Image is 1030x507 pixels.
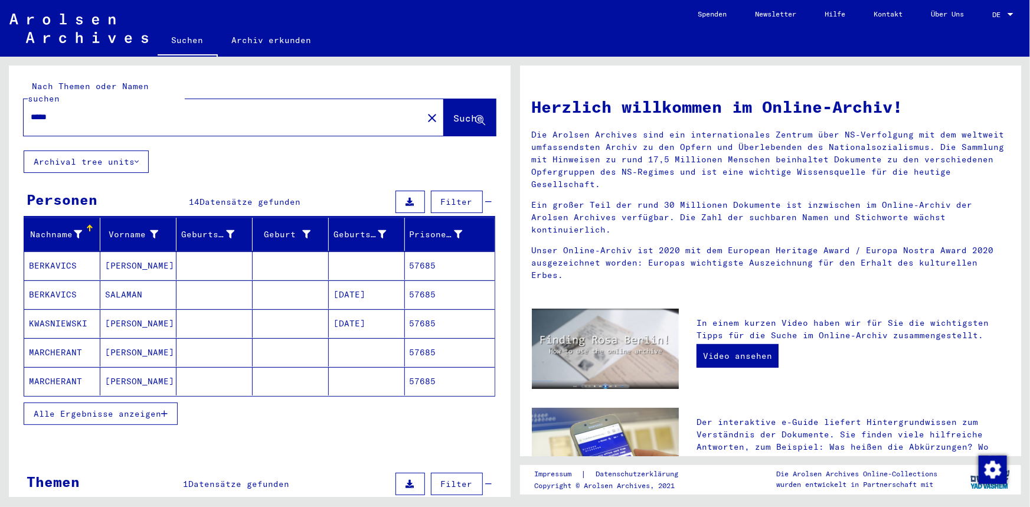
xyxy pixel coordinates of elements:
h1: Herzlich willkommen im Online-Archiv! [532,94,1010,119]
mat-icon: close [425,111,439,125]
mat-cell: [PERSON_NAME] [100,338,176,367]
span: DE [992,11,1005,19]
a: Suchen [158,26,218,57]
mat-cell: KWASNIEWSKI [24,309,100,338]
span: Filter [441,479,473,489]
button: Alle Ergebnisse anzeigen [24,403,178,425]
div: Geburt‏ [257,225,328,244]
div: Nachname [29,225,100,244]
p: Der interaktive e-Guide liefert Hintergrundwissen zum Verständnis der Dokumente. Sie finden viele... [697,416,1009,466]
mat-header-cell: Nachname [24,218,100,251]
p: Copyright © Arolsen Archives, 2021 [534,480,692,491]
mat-header-cell: Vorname [100,218,176,251]
mat-cell: 57685 [405,251,495,280]
mat-cell: BERKAVICS [24,280,100,309]
mat-header-cell: Prisoner # [405,218,495,251]
mat-cell: 57685 [405,367,495,395]
div: Personen [27,189,97,210]
mat-cell: [PERSON_NAME] [100,251,176,280]
div: Prisoner # [410,228,463,241]
p: Die Arolsen Archives sind ein internationales Zentrum über NS-Verfolgung mit dem weltweit umfasse... [532,129,1010,191]
span: 1 [183,479,188,489]
div: Geburtsname [181,228,234,241]
div: Vorname [105,228,158,241]
mat-cell: [DATE] [329,280,405,309]
mat-cell: MARCHERANT [24,338,100,367]
div: | [534,468,692,480]
mat-cell: 57685 [405,338,495,367]
div: Geburt‏ [257,228,310,241]
p: Unser Online-Archiv ist 2020 mit dem European Heritage Award / Europa Nostra Award 2020 ausgezeic... [532,244,1010,282]
p: In einem kurzen Video haben wir für Sie die wichtigsten Tipps für die Suche im Online-Archiv zusa... [697,317,1009,342]
mat-label: Nach Themen oder Namen suchen [28,81,149,104]
div: Prisoner # [410,225,480,244]
div: Vorname [105,225,176,244]
mat-cell: [DATE] [329,309,405,338]
button: Suche [444,99,496,136]
mat-header-cell: Geburtsname [176,218,253,251]
span: Suche [454,112,483,124]
img: Arolsen_neg.svg [9,14,148,43]
p: Die Arolsen Archives Online-Collections [776,469,937,479]
div: Geburtsdatum [333,225,404,244]
span: Alle Ergebnisse anzeigen [34,408,161,419]
img: video.jpg [532,309,679,389]
mat-cell: [PERSON_NAME] [100,367,176,395]
div: Geburtsname [181,225,252,244]
a: Datenschutzerklärung [586,468,692,480]
span: 14 [189,197,200,207]
div: Zustimmung ändern [978,455,1006,483]
p: Ein großer Teil der rund 30 Millionen Dokumente ist inzwischen im Online-Archiv der Arolsen Archi... [532,199,1010,236]
mat-cell: 57685 [405,309,495,338]
mat-cell: BERKAVICS [24,251,100,280]
span: Filter [441,197,473,207]
mat-header-cell: Geburt‏ [253,218,329,251]
div: Geburtsdatum [333,228,387,241]
img: yv_logo.png [968,465,1012,494]
a: Impressum [534,468,581,480]
button: Clear [420,106,444,129]
mat-cell: SALAMAN [100,280,176,309]
div: Themen [27,471,80,492]
img: eguide.jpg [532,408,679,506]
span: Datensätze gefunden [200,197,300,207]
div: Nachname [29,228,82,241]
p: wurden entwickelt in Partnerschaft mit [776,479,937,490]
mat-cell: MARCHERANT [24,367,100,395]
mat-cell: 57685 [405,280,495,309]
mat-cell: [PERSON_NAME] [100,309,176,338]
button: Filter [431,473,483,495]
img: Zustimmung ändern [979,456,1007,484]
a: Archiv erkunden [218,26,326,54]
button: Filter [431,191,483,213]
mat-header-cell: Geburtsdatum [329,218,405,251]
button: Archival tree units [24,151,149,173]
span: Datensätze gefunden [188,479,289,489]
a: Video ansehen [697,344,779,368]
